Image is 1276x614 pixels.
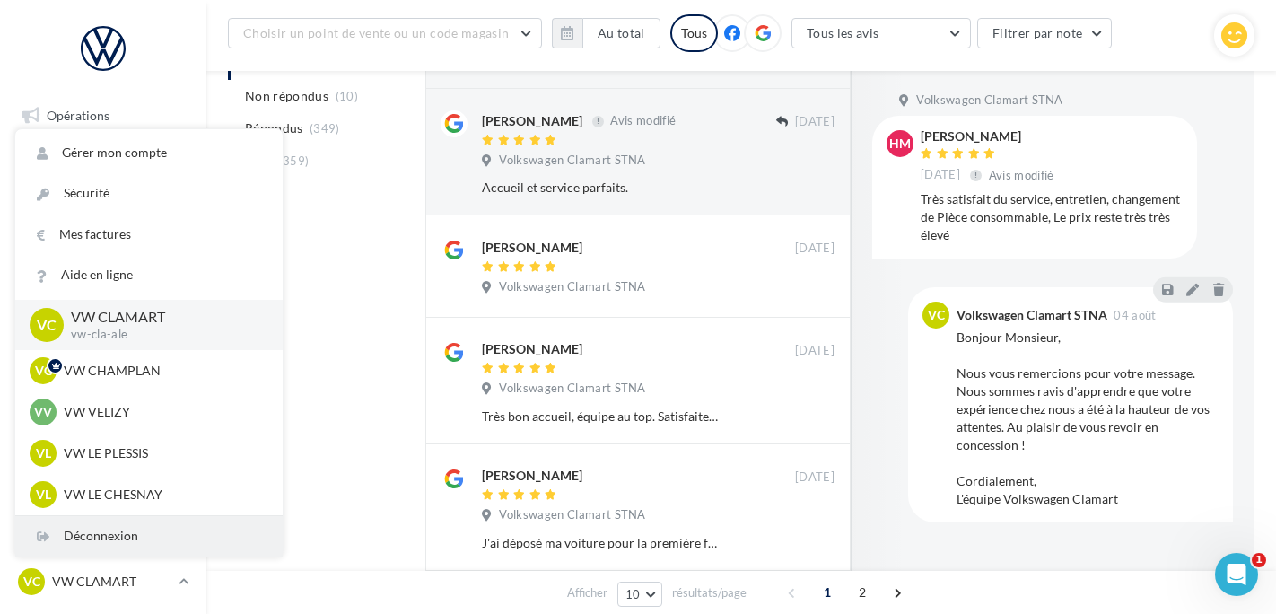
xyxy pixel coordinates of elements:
[64,403,261,421] p: VW VELIZY
[813,578,842,607] span: 1
[791,18,971,48] button: Tous les avis
[23,573,40,591] span: VC
[795,241,835,257] span: [DATE]
[889,135,911,153] span: hm
[1114,310,1156,321] span: 04 août
[11,142,196,180] a: Boîte de réception12
[11,232,196,270] a: Campagnes
[957,309,1107,321] div: Volkswagen Clamart STNA
[36,444,51,462] span: VL
[11,321,196,359] a: Médiathèque
[499,153,645,169] span: Volkswagen Clamart STNA
[11,277,196,315] a: Contacts
[310,121,340,136] span: (349)
[15,173,283,214] a: Sécurité
[336,89,358,103] span: (10)
[482,408,718,425] div: Très bon accueil, équipe au top. Satisfaite de ma prestation
[11,97,196,135] a: Opérations
[15,255,283,295] a: Aide en ligne
[482,239,582,257] div: [PERSON_NAME]
[15,516,283,557] div: Déconnexion
[71,307,254,328] p: VW CLAMART
[482,534,718,552] div: J'ai déposé ma voiture pour la première fois dans ce garage pour une révision. Bon accueil et sat...
[482,467,582,485] div: [PERSON_NAME]
[957,329,1219,508] div: Bonjour Monsieur, Nous vous remercions pour votre message. Nous sommes ravis d'apprendre que votr...
[52,573,171,591] p: VW CLAMART
[989,168,1054,182] span: Avis modifié
[499,381,645,397] span: Volkswagen Clamart STNA
[921,130,1058,143] div: [PERSON_NAME]
[617,582,663,607] button: 10
[228,18,542,48] button: Choisir un point de vente ou un code magasin
[499,279,645,295] span: Volkswagen Clamart STNA
[482,112,582,130] div: [PERSON_NAME]
[552,18,660,48] button: Au total
[582,18,660,48] button: Au total
[11,411,196,464] a: PLV et print personnalisable
[37,314,57,335] span: VC
[795,114,835,130] span: [DATE]
[36,486,51,504] span: VL
[71,327,254,343] p: vw-cla-ale
[482,340,582,358] div: [PERSON_NAME]
[11,470,196,523] a: Campagnes DataOnDemand
[245,87,328,105] span: Non répondus
[482,179,718,197] div: Accueil et service parfaits.
[567,584,607,601] span: Afficher
[64,444,261,462] p: VW LE PLESSIS
[670,14,718,52] div: Tous
[15,215,283,255] a: Mes factures
[11,188,196,225] a: Visibilité en ligne
[47,108,109,123] span: Opérations
[243,25,509,40] span: Choisir un point de vente ou un code magasin
[795,343,835,359] span: [DATE]
[245,119,303,137] span: Répondus
[625,587,641,601] span: 10
[34,403,52,421] span: VV
[11,366,196,404] a: Calendrier
[921,190,1183,244] div: Très satisfait du service, entretien, changement de Pièce consommable, Le prix reste très très élevé
[610,114,676,128] span: Avis modifié
[279,153,310,168] span: (359)
[64,362,261,380] p: VW CHAMPLAN
[928,306,945,324] span: VC
[1252,553,1266,567] span: 1
[35,362,52,380] span: VC
[807,25,879,40] span: Tous les avis
[499,507,645,523] span: Volkswagen Clamart STNA
[64,486,261,504] p: VW LE CHESNAY
[916,92,1062,109] span: Volkswagen Clamart STNA
[977,18,1113,48] button: Filtrer par note
[672,584,747,601] span: résultats/page
[795,469,835,486] span: [DATE]
[14,565,192,599] a: VC VW CLAMART
[921,167,960,183] span: [DATE]
[1215,553,1258,596] iframe: Intercom live chat
[848,578,877,607] span: 2
[15,133,283,173] a: Gérer mon compte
